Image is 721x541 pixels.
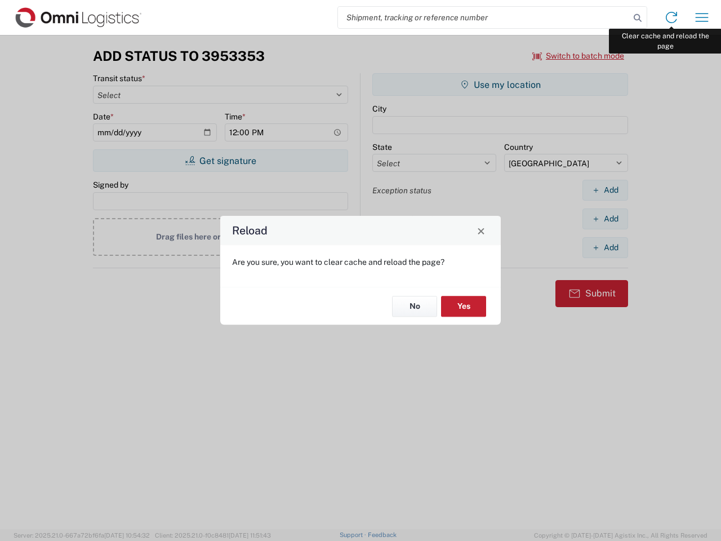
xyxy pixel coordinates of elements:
button: No [392,296,437,317]
p: Are you sure, you want to clear cache and reload the page? [232,257,489,267]
h4: Reload [232,223,268,239]
input: Shipment, tracking or reference number [338,7,630,28]
button: Close [473,223,489,238]
button: Yes [441,296,486,317]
